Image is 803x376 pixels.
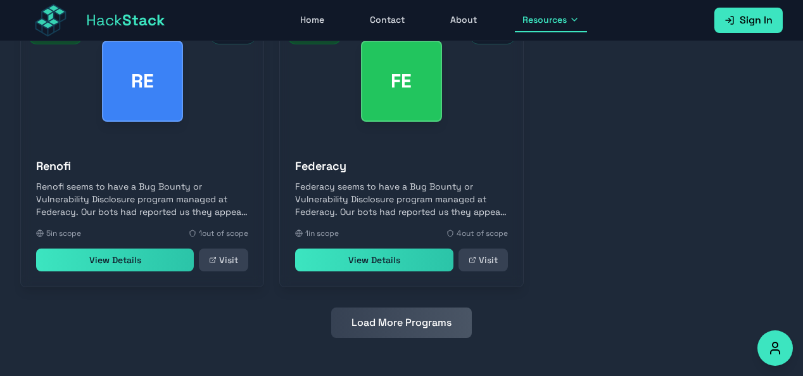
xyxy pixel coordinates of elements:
[199,249,248,271] a: Visit
[457,228,508,238] span: 4 out of scope
[515,8,587,32] button: Resources
[102,41,183,122] div: Renofi
[443,8,484,32] a: About
[86,10,165,30] span: Hack
[522,13,567,26] span: Resources
[757,330,793,366] button: Accessibility Options
[305,228,339,238] span: 1 in scope
[714,8,783,33] a: Sign In
[199,228,248,238] span: 1 out of scope
[295,157,507,175] h3: Federacy
[36,249,194,271] a: View Details
[362,8,412,32] a: Contact
[458,249,508,271] a: Visit
[36,157,248,175] h3: Renofi
[331,308,472,338] button: Load More Programs
[295,180,507,218] p: Federacy seems to have a Bug Bounty or Vulnerability Disclosure program managed at Federacy. Our ...
[36,180,248,218] p: Renofi seems to have a Bug Bounty or Vulnerability Disclosure program managed at Federacy. Our bo...
[46,228,81,238] span: 5 in scope
[293,8,332,32] a: Home
[740,13,773,28] span: Sign In
[295,249,453,271] a: View Details
[122,10,165,30] span: Stack
[361,41,442,122] div: Federacy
